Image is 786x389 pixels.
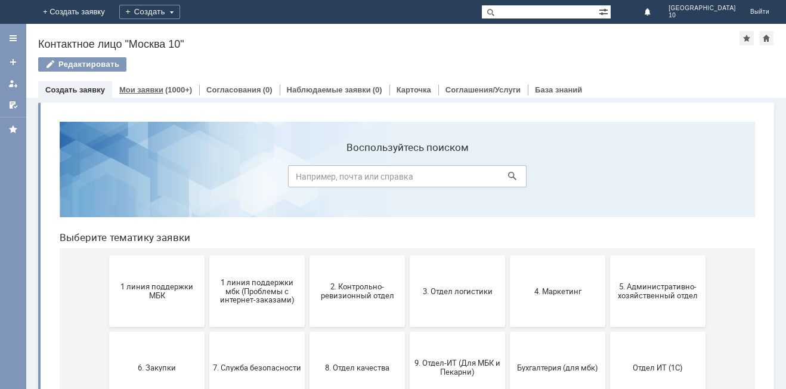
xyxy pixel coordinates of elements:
[238,53,476,75] input: Например, почта или справка
[560,220,655,291] button: Отдел ИТ (1С)
[163,165,251,192] span: 1 линия поддержки мбк (Проблемы с интернет-заказами)
[165,85,192,94] div: (1000+)
[363,246,451,264] span: 9. Отдел-ИТ (Для МБК и Пекарни)
[45,85,105,94] a: Создать заявку
[259,143,355,215] button: 2. Контрольно-ревизионный отдел
[259,220,355,291] button: 8. Отдел качества
[206,85,261,94] a: Согласования
[59,220,154,291] button: 6. Закупки
[564,170,652,188] span: 5. Административно-хозяйственный отдел
[10,119,705,131] header: Выберите тематику заявки
[163,251,251,260] span: 7. Служба безопасности
[445,85,521,94] a: Соглашения/Услуги
[739,31,754,45] div: Добавить в избранное
[397,85,431,94] a: Карточка
[373,85,382,94] div: (0)
[263,85,273,94] div: (0)
[360,143,455,215] button: 3. Отдел логистики
[360,220,455,291] button: 9. Отдел-ИТ (Для МБК и Пекарни)
[460,220,555,291] button: Бухгалтерия (для мбк)
[119,5,180,19] div: Создать
[669,12,736,19] span: 10
[63,323,151,341] span: Отдел-ИТ (Битрикс24 и CRM)
[564,318,652,345] span: [PERSON_NAME]. Услуги ИТ для МБК (оформляет L1)
[263,251,351,260] span: 8. Отдел качества
[463,323,552,341] span: Это соглашение не активно!
[63,251,151,260] span: 6. Закупки
[363,174,451,183] span: 3. Отдел логистики
[59,296,154,368] button: Отдел-ИТ (Битрикс24 и CRM)
[259,296,355,368] button: Финансовый отдел
[263,327,351,336] span: Финансовый отдел
[287,85,371,94] a: Наблюдаемые заявки
[564,251,652,260] span: Отдел ИТ (1С)
[63,170,151,188] span: 1 линия поддержки МБК
[4,53,23,72] a: Создать заявку
[159,296,255,368] button: Отдел-ИТ (Офис)
[560,143,655,215] button: 5. Административно-хозяйственный отдел
[560,296,655,368] button: [PERSON_NAME]. Услуги ИТ для МБК (оформляет L1)
[463,174,552,183] span: 4. Маркетинг
[4,74,23,93] a: Мои заявки
[163,327,251,336] span: Отдел-ИТ (Офис)
[363,327,451,336] span: Франчайзинг
[669,5,736,12] span: [GEOGRAPHIC_DATA]
[599,5,611,17] span: Расширенный поиск
[38,38,739,50] div: Контактное лицо "Москва 10"
[460,296,555,368] button: Это соглашение не активно!
[460,143,555,215] button: 4. Маркетинг
[238,29,476,41] label: Воспользуйтесь поиском
[159,220,255,291] button: 7. Служба безопасности
[59,143,154,215] button: 1 линия поддержки МБК
[360,296,455,368] button: Франчайзинг
[4,95,23,115] a: Мои согласования
[119,85,163,94] a: Мои заявки
[263,170,351,188] span: 2. Контрольно-ревизионный отдел
[535,85,582,94] a: База знаний
[159,143,255,215] button: 1 линия поддержки мбк (Проблемы с интернет-заказами)
[463,251,552,260] span: Бухгалтерия (для мбк)
[759,31,773,45] div: Сделать домашней страницей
